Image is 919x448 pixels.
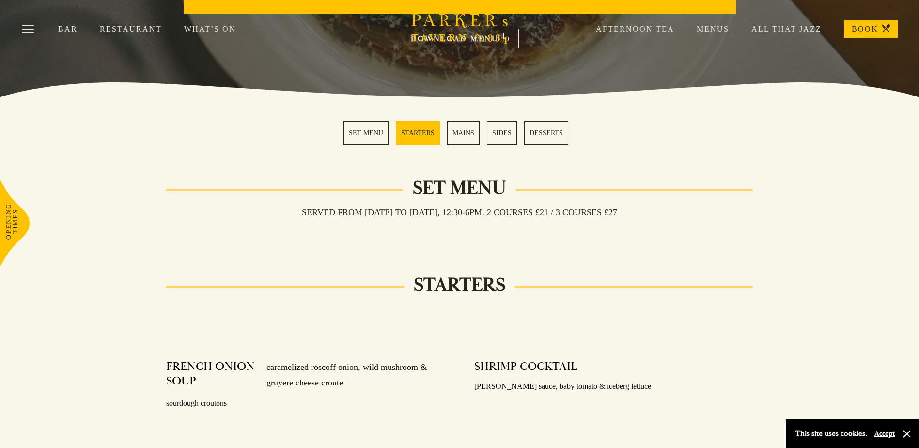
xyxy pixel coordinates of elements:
[257,359,445,391] p: caramelized roscoff onion, wild mushroom & gruyere cheese croute
[343,121,389,145] a: 1 / 5
[403,176,516,200] h2: Set Menu
[447,121,480,145] a: 3 / 5
[474,359,577,374] h4: SHRIMP COCKTAIL
[902,429,912,439] button: Close and accept
[292,207,627,218] h3: Served from [DATE] to [DATE], 12:30-6pm. 2 COURSES £21 / 3 COURSES £27
[874,429,895,438] button: Accept
[166,397,445,411] p: sourdough croutons
[396,121,440,145] a: 2 / 5
[474,380,753,394] p: [PERSON_NAME] sauce, baby tomato & iceberg lettuce
[166,359,257,391] h4: FRENCH ONION SOUP
[524,121,568,145] a: 5 / 5
[404,273,515,297] h2: STARTERS
[795,427,867,441] p: This site uses cookies.
[487,121,517,145] a: 4 / 5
